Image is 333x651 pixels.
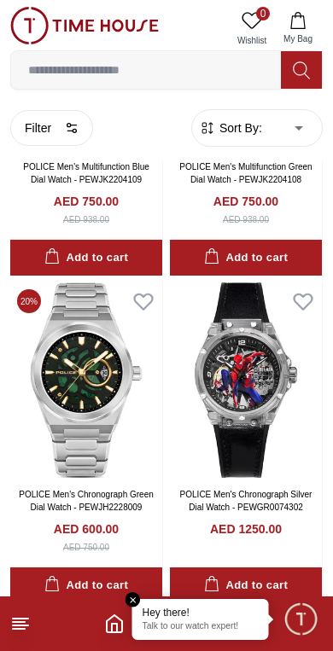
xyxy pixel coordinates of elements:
[216,119,262,137] span: Sort By:
[17,289,41,313] span: 20 %
[231,7,273,50] a: 0Wishlist
[273,7,323,50] button: My Bag
[277,32,319,45] span: My Bag
[63,213,109,226] div: AED 938.00
[10,7,159,44] img: ...
[256,7,270,20] span: 0
[44,576,128,596] div: Add to cart
[231,34,273,47] span: Wishlist
[143,621,259,633] p: Talk to our watch expert!
[283,601,320,638] div: Chat Widget
[204,576,288,596] div: Add to cart
[10,567,162,604] button: Add to cart
[63,541,109,554] div: AED 750.00
[54,193,119,210] h4: AED 750.00
[199,119,262,137] button: Sort By:
[170,567,322,604] button: Add to cart
[10,110,93,146] button: Filter
[210,520,282,538] h4: AED 1250.00
[126,592,141,607] em: Close tooltip
[104,613,125,634] a: Home
[44,248,128,268] div: Add to cart
[54,520,119,538] h4: AED 600.00
[213,193,278,210] h4: AED 750.00
[179,162,312,184] a: POLICE Men's Multifunction Green Dial Watch - PEWJK2204108
[170,282,322,478] img: POLICE Men's Chronograph Silver Dial Watch - PEWGR0074302
[23,162,149,184] a: POLICE Men's Multifunction Blue Dial Watch - PEWJK2204109
[10,240,162,276] button: Add to cart
[10,282,162,478] img: POLICE Men's Chronograph Green Dial Watch - PEWJH2228009
[170,240,322,276] button: Add to cart
[143,606,259,619] div: Hey there!
[204,248,288,268] div: Add to cart
[180,490,313,512] a: POLICE Men's Chronograph Silver Dial Watch - PEWGR0074302
[19,490,154,512] a: POLICE Men's Chronograph Green Dial Watch - PEWJH2228009
[223,213,269,226] div: AED 938.00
